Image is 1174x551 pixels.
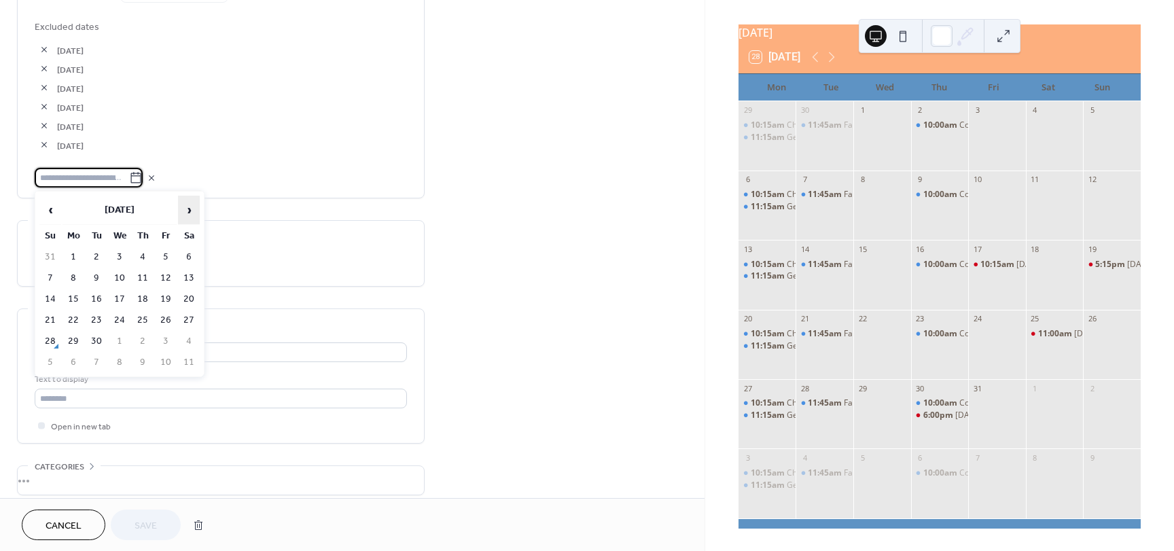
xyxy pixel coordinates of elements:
div: 4 [1030,105,1040,115]
td: 2 [86,247,107,267]
td: 15 [63,289,84,309]
div: 23 [915,314,925,324]
span: 11:00am [1038,328,1074,340]
div: Sat [1021,74,1075,101]
div: Gentle Yoga- Epping Library [739,201,796,213]
div: URL [35,326,404,340]
span: 10:00am [923,328,959,340]
div: Family Yoga- Epping Library [796,259,853,270]
td: 16 [86,289,107,309]
div: Wed [858,74,912,101]
span: 10:15am [751,259,787,270]
div: Family Yoga- [GEOGRAPHIC_DATA] [844,397,976,409]
span: 11:45am [808,259,844,270]
span: Categories [35,460,84,474]
div: Chair Yoga- Epping NH [787,120,873,131]
span: 11:45am [808,397,844,409]
div: 20 [743,314,753,324]
div: Chair Yoga- Epping NH [739,467,796,479]
span: 10:00am [923,189,959,200]
a: Cancel [22,510,105,540]
span: [DATE] [57,63,407,77]
div: 29 [857,383,868,393]
div: 3 [972,105,982,115]
div: Chair Yoga- Epping NH [787,189,873,200]
span: 11:15am [751,132,787,143]
td: 19 [155,289,177,309]
div: 25 [1030,314,1040,324]
div: 12 [1087,175,1097,185]
td: 6 [178,247,200,267]
div: 26 [1087,314,1097,324]
div: ••• [18,466,424,495]
div: Gentle Yoga- Epping Library [739,410,796,421]
td: 8 [63,268,84,288]
span: [DATE] [57,82,407,96]
div: 29 [743,105,753,115]
span: › [179,196,199,224]
td: 5 [155,247,177,267]
span: 10:15am [751,467,787,479]
span: Excluded dates [35,20,407,35]
td: 1 [109,332,130,351]
span: 10:15am [751,328,787,340]
td: 4 [178,332,200,351]
span: 11:15am [751,340,787,352]
div: Halloween Goat Yoga [1083,259,1141,270]
span: ‹ [40,196,60,224]
div: Halloween Costume Paddle- Boston Harbor SUP YO Adventures [1026,328,1084,340]
span: 11:15am [751,201,787,213]
th: Fr [155,226,177,246]
div: 21 [800,314,810,324]
div: 7 [972,452,982,463]
span: 10:15am [751,397,787,409]
span: 10:00am [923,120,959,131]
div: Tue [804,74,858,101]
td: 9 [86,268,107,288]
div: Thu [912,74,967,101]
div: Gentle Yoga- [GEOGRAPHIC_DATA] [787,132,920,143]
div: 6 [915,452,925,463]
div: Gentle Yoga- Epping Library [739,132,796,143]
div: Family Yoga- Epping Library [796,397,853,409]
td: 30 [86,332,107,351]
div: 11 [1030,175,1040,185]
td: 23 [86,310,107,330]
div: Chair Yoga- Epping NH [787,328,873,340]
td: 13 [178,268,200,288]
div: 2 [1087,383,1097,393]
div: Family Yoga- [GEOGRAPHIC_DATA] [844,259,976,270]
div: 15 [857,244,868,254]
span: 5:15pm [1095,259,1127,270]
span: 11:15am [751,270,787,282]
th: Sa [178,226,200,246]
div: 28 [800,383,810,393]
span: 10:00am [923,259,959,270]
td: 6 [63,353,84,372]
div: Halloween Sipping Goat Yoga at Zorvino's Vineyard [968,259,1026,270]
div: Family Yoga- Epping Library [796,328,853,340]
div: Family Yoga- [GEOGRAPHIC_DATA] [844,467,976,479]
td: 11 [178,353,200,372]
div: 9 [915,175,925,185]
div: Gentle Yoga- [GEOGRAPHIC_DATA] [787,270,920,282]
div: 27 [743,383,753,393]
div: Core Balance Ball Yoga - Zoo Healthclub Epping NH [911,120,969,131]
td: 20 [178,289,200,309]
div: 24 [972,314,982,324]
span: 10:15am [980,259,1016,270]
div: 19 [1087,244,1097,254]
div: Family Yoga- [GEOGRAPHIC_DATA] [844,120,976,131]
span: 11:45am [808,120,844,131]
span: 6:00pm [923,410,955,421]
div: 4 [800,452,810,463]
div: Core Balance Ball Yoga - Zoo Healthclub Epping NH [911,397,969,409]
td: 3 [155,332,177,351]
td: 12 [155,268,177,288]
div: 5 [857,452,868,463]
td: 10 [109,268,130,288]
td: 27 [178,310,200,330]
span: 11:45am [808,328,844,340]
div: Chair Yoga- Epping NH [739,120,796,131]
td: 8 [109,353,130,372]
